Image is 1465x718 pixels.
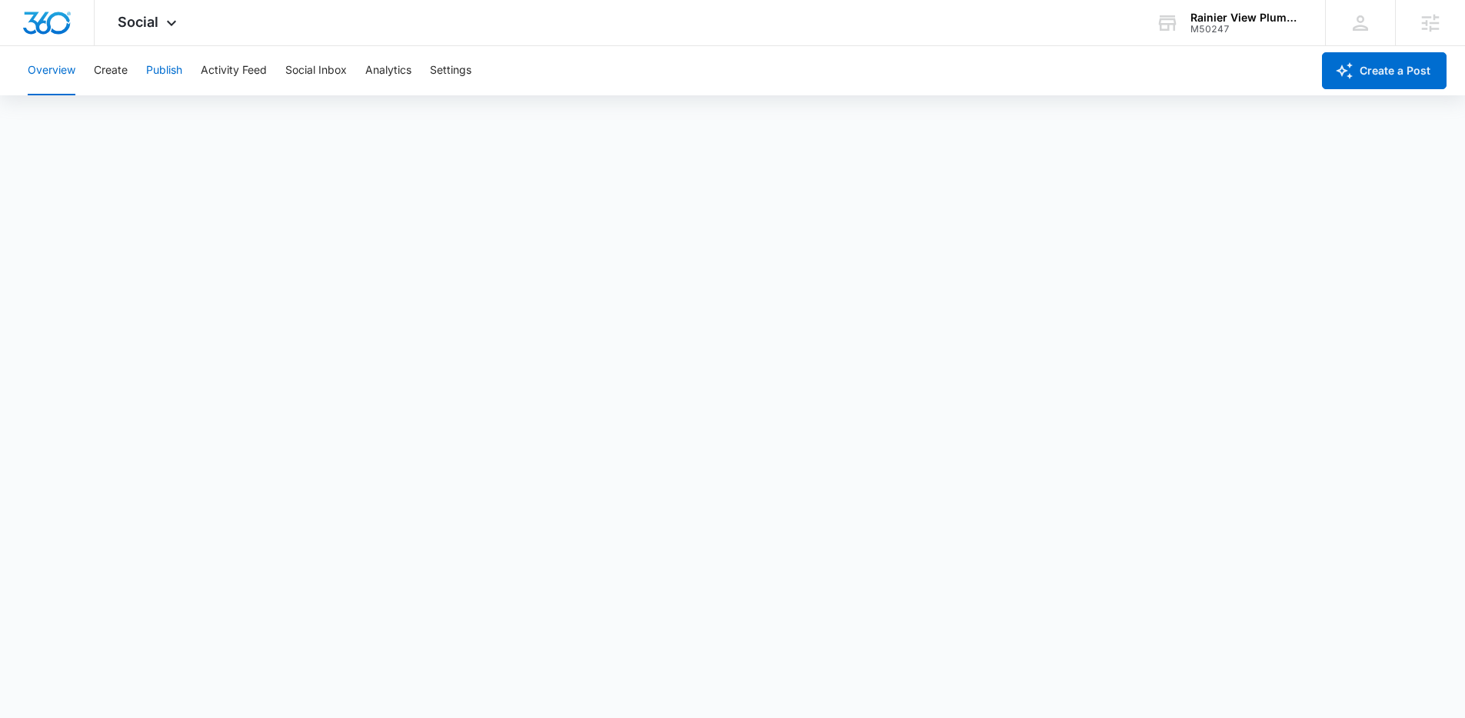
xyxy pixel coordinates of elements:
[28,46,75,95] button: Overview
[1190,12,1303,24] div: account name
[365,46,411,95] button: Analytics
[146,46,182,95] button: Publish
[118,14,158,30] span: Social
[94,46,128,95] button: Create
[1190,24,1303,35] div: account id
[430,46,471,95] button: Settings
[1322,52,1447,89] button: Create a Post
[285,46,347,95] button: Social Inbox
[201,46,267,95] button: Activity Feed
